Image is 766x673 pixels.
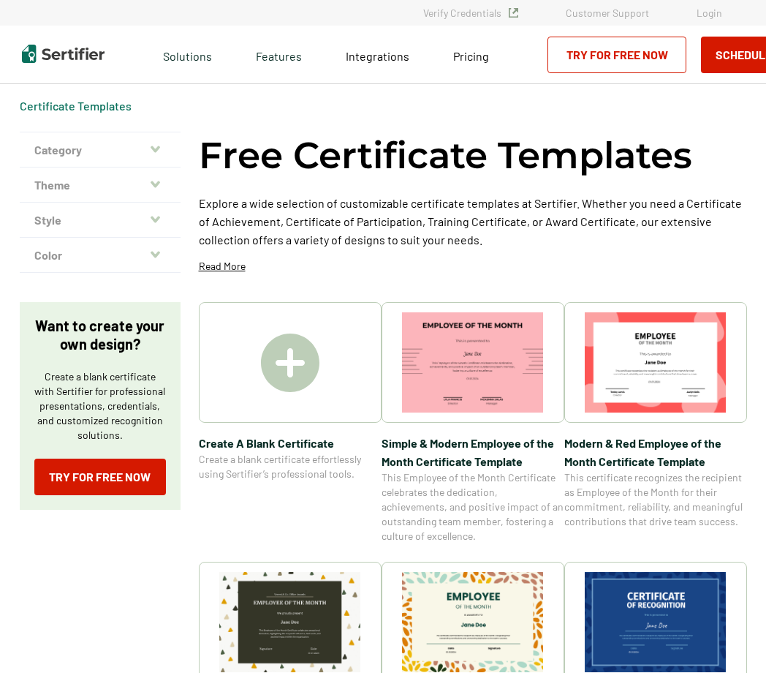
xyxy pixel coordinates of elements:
[453,45,489,64] a: Pricing
[346,45,409,64] a: Integrations
[261,334,319,392] img: Create A Blank Certificate
[566,7,649,19] a: Customer Support
[564,434,747,470] span: Modern & Red Employee of the Month Certificate Template
[585,312,727,413] img: Modern & Red Employee of the Month Certificate Template
[402,312,544,413] img: Simple & Modern Employee of the Month Certificate Template
[20,132,181,168] button: Category
[34,459,166,495] a: Try for Free Now
[423,7,518,19] a: Verify Credentials
[547,37,686,73] a: Try for Free Now
[22,45,105,63] img: Sertifier | Digital Credentialing Platform
[453,49,489,63] span: Pricing
[382,302,564,544] a: Simple & Modern Employee of the Month Certificate TemplateSimple & Modern Employee of the Month C...
[20,168,181,203] button: Theme
[199,452,382,481] span: Create a blank certificate effortlessly using Sertifier’s professional tools.
[509,8,518,18] img: Verified
[199,259,246,274] p: Read More
[564,302,747,544] a: Modern & Red Employee of the Month Certificate TemplateModern & Red Employee of the Month Certifi...
[382,470,564,544] span: This Employee of the Month Certificate celebrates the dedication, achievements, and positive impa...
[34,317,166,353] p: Want to create your own design?
[20,203,181,238] button: Style
[199,194,747,249] p: Explore a wide selection of customizable certificate templates at Sertifier. Whether you need a C...
[697,7,722,19] a: Login
[382,434,564,470] span: Simple & Modern Employee of the Month Certificate Template
[199,434,382,452] span: Create A Blank Certificate
[346,49,409,63] span: Integrations
[564,470,747,529] span: This certificate recognizes the recipient as Employee of the Month for their commitment, reliabil...
[20,238,181,273] button: Color
[20,99,132,113] div: Breadcrumb
[163,45,212,64] span: Solutions
[402,572,544,672] img: Simple and Patterned Employee of the Month Certificate Template
[20,99,132,113] a: Certificate Templates
[256,45,302,64] span: Features
[199,132,692,179] h1: Free Certificate Templates
[219,572,361,672] img: Simple & Colorful Employee of the Month Certificate Template
[34,369,166,443] p: Create a blank certificate with Sertifier for professional presentations, credentials, and custom...
[585,572,727,672] img: Modern Dark Blue Employee of the Month Certificate Template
